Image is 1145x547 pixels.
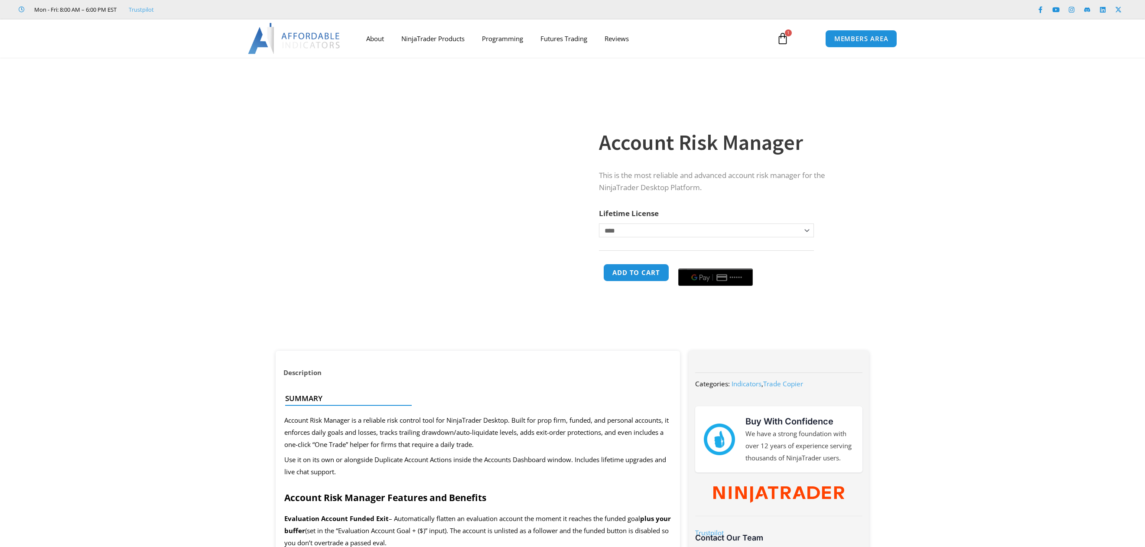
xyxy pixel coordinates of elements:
nav: Menu [358,29,767,49]
button: Add to cart [603,264,669,282]
b: plus your buffer [284,514,671,535]
a: Reviews [596,29,638,49]
h4: Summary [285,394,664,403]
text: •••••• [729,275,742,281]
span: , [732,379,803,388]
a: Trustpilot [129,4,154,15]
a: Trade Copier [763,379,803,388]
span: 1 [785,29,792,36]
h2: Account Risk Manager Features and Benefits [284,492,671,504]
a: Trustpilot [695,528,724,537]
span: – Automatically flatten an evaluation account the moment it reaches the funded goal [389,514,640,523]
a: Indicators [732,379,761,388]
button: Buy with GPay [678,269,753,286]
span: Categories: [695,379,730,388]
span: (set in the “Evaluation Account Goal + ($)” input). The account is unlisted as a follower and the... [284,526,669,547]
h1: Account Risk Manager [599,127,852,158]
img: LogoAI | Affordable Indicators – NinjaTrader [248,23,341,54]
label: Lifetime License [599,208,659,218]
a: NinjaTrader Products [393,29,473,49]
span: Use it on its own or alongside Duplicate Account Actions inside the Accounts Dashboard window. In... [284,455,666,476]
h3: Contact Our Team [695,533,862,543]
span: Account Risk Manager is a reliable risk control tool for NinjaTrader Desktop. Built for prop firm... [284,416,669,449]
a: 1 [764,26,802,51]
img: NinjaTrader Wordmark color RGB | Affordable Indicators – NinjaTrader [713,486,844,503]
h3: Buy With Confidence [745,415,854,428]
p: This is the most reliable and advanced account risk manager for the NinjaTrader Desktop Platform. [599,169,852,194]
span: MEMBERS AREA [834,36,888,42]
b: Evaluation Account Funded Exit [284,514,389,523]
p: We have a strong foundation with over 12 years of experience serving thousands of NinjaTrader users. [745,428,854,464]
a: Programming [473,29,532,49]
a: MEMBERS AREA [825,30,898,48]
a: Futures Trading [532,29,596,49]
a: Description [276,364,329,381]
img: mark thumbs good 43913 | Affordable Indicators – NinjaTrader [704,424,735,455]
a: About [358,29,393,49]
span: Mon - Fri: 8:00 AM – 6:00 PM EST [32,4,117,15]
